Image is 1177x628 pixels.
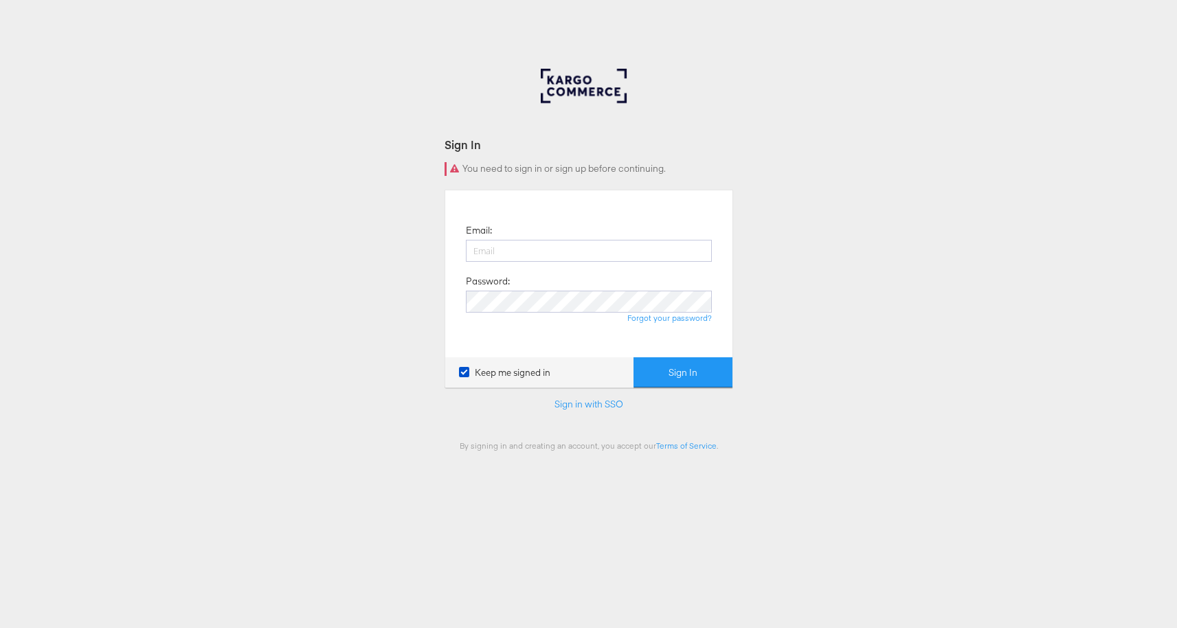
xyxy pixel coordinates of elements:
a: Forgot your password? [627,313,712,323]
div: Sign In [445,137,733,153]
div: By signing in and creating an account, you accept our . [445,440,733,451]
a: Sign in with SSO [554,398,623,410]
label: Email: [466,224,492,237]
a: Terms of Service [656,440,717,451]
button: Sign In [634,357,732,388]
input: Email [466,240,712,262]
label: Keep me signed in [459,366,550,379]
label: Password: [466,275,510,288]
div: You need to sign in or sign up before continuing. [445,162,733,176]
